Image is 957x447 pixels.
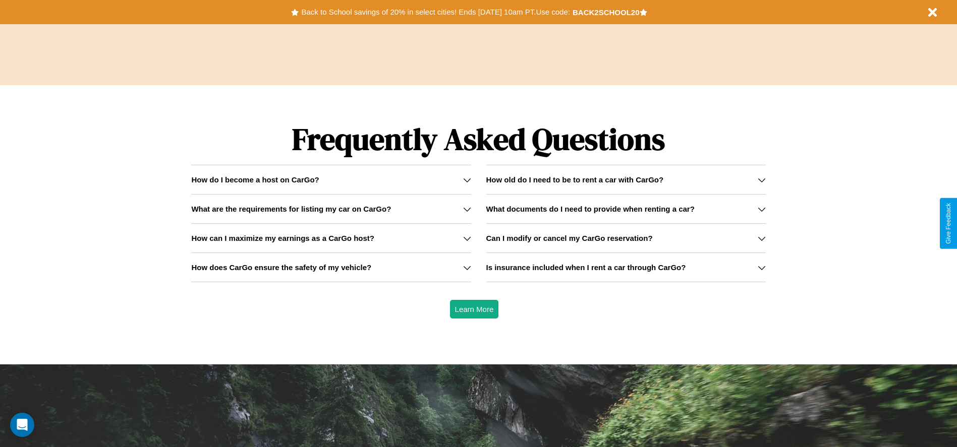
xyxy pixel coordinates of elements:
[10,413,34,437] div: Open Intercom Messenger
[191,113,765,165] h1: Frequently Asked Questions
[299,5,572,19] button: Back to School savings of 20% in select cities! Ends [DATE] 10am PT.Use code:
[945,203,952,244] div: Give Feedback
[486,234,653,242] h3: Can I modify or cancel my CarGo reservation?
[486,263,686,272] h3: Is insurance included when I rent a car through CarGo?
[191,205,391,213] h3: What are the requirements for listing my car on CarGo?
[486,175,664,184] h3: How old do I need to be to rent a car with CarGo?
[191,175,319,184] h3: How do I become a host on CarGo?
[191,234,374,242] h3: How can I maximize my earnings as a CarGo host?
[191,263,371,272] h3: How does CarGo ensure the safety of my vehicle?
[573,8,640,17] b: BACK2SCHOOL20
[486,205,695,213] h3: What documents do I need to provide when renting a car?
[450,300,499,318] button: Learn More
